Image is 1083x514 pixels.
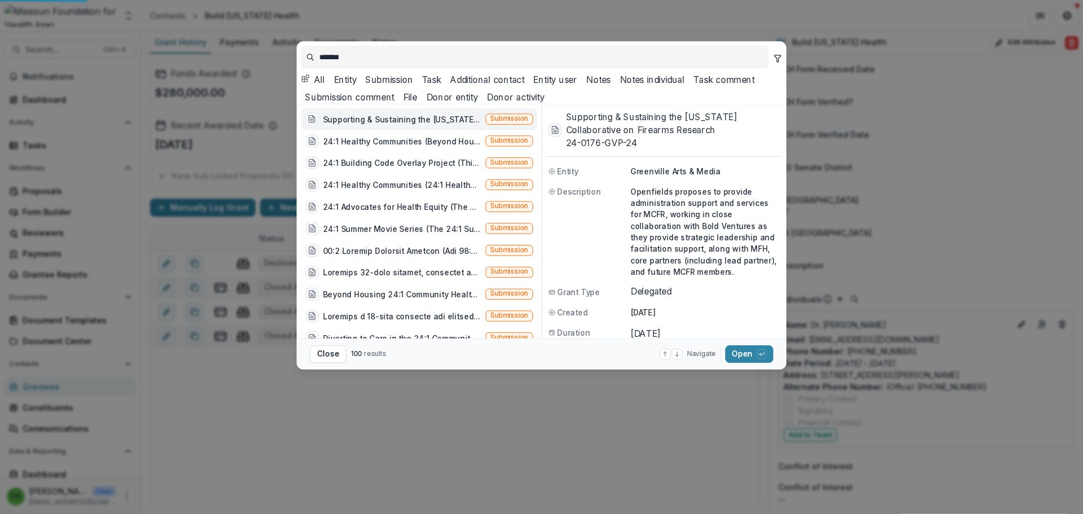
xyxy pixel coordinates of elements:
div: Loremips d 18-sita consecte adi elitseddoei, temporinc, utlabor etdo magnaaliqu, eni adminimve qu... [323,310,481,322]
button: Donor entity [422,90,478,103]
button: Additional contact [446,73,525,86]
button: All [301,73,325,86]
p: [DATE] [631,306,780,318]
span: Submission [490,137,528,144]
span: Submission [490,333,528,341]
button: Open [725,345,773,363]
button: File [399,90,417,103]
p: Greenville Arts & Media [631,165,780,177]
div: 00:2 Loremip Dolorsit Ametcon (Adi 98:6 Elitsed Doeiusmo Tempori utla etdolo m aliquae adminimven... [323,244,481,256]
button: Submission comment [301,90,395,103]
p: Openfields proposes to provide administration support and services for MCFR, working in close col... [631,186,780,278]
span: Created [557,306,588,318]
button: Entity [329,73,356,86]
button: Donor activity [482,90,544,103]
button: Task [417,73,442,86]
span: 100 [351,350,362,358]
h3: Supporting & Sustaining the [US_STATE] Collaborative on Firearms Research [566,110,780,137]
span: Submission [490,290,528,298]
span: results [364,350,386,358]
div: 24:1 Advocates for Health Equity (The 24:1 Initiative in the Normandy Schools Collaborative bring... [323,201,481,212]
button: Close [310,345,346,363]
span: Submission [490,115,528,122]
button: Entity user [529,73,578,86]
span: Delegated [631,286,780,297]
div: Diverting to Care in the 24:1 Community (To address needs of [GEOGRAPHIC_DATA] residents with men... [323,332,481,343]
div: 24:1 Healthy Communities (Beyond Housing requests funds to continue the 24:1 Healthy Communities ... [323,135,481,146]
div: 24:1 Building Code Overlay Project (This Building Code Overlay project is a two-year, cross-secto... [323,157,481,168]
div: Loremips 32-dolo sitamet, consectet adipisc, elitseddoe tem incid utlabore et dolorem al enimadmi... [323,266,481,278]
span: Submission [490,202,528,210]
button: Notes [582,73,611,86]
span: Submission [490,224,528,232]
span: Entity [557,165,579,177]
p: [DATE] [631,327,780,340]
span: Submission [490,268,528,276]
span: Submission [490,311,528,319]
span: Submission [490,159,528,166]
span: Grant Type [557,286,600,297]
button: toggle filters [773,51,782,64]
span: Duration [557,327,590,338]
span: Submission [490,181,528,188]
div: Supporting & Sustaining the [US_STATE] Collaborative on Firearms Research (Openfields proposes to... [323,113,481,125]
span: Navigate [687,349,716,359]
button: Submission [361,73,413,86]
div: Beyond Housing 24:1 Community Health Worker Project (Beyond Housing will employ two Community Hea... [323,288,481,300]
div: 24:1 Summer Movie Series (The 24:1 Summer Movie Series is a free monthly event that will build so... [323,223,481,234]
span: Description [557,186,601,197]
span: Submission [490,246,528,254]
h3: 24-0176-GVP-24 [566,137,780,150]
div: 24:1 Healthy Communities (24:1 Healthy Communities is an initiative to reduce [MEDICAL_DATA] in t... [323,179,481,190]
button: Task comment [689,73,755,86]
button: Notes individual [615,73,685,86]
